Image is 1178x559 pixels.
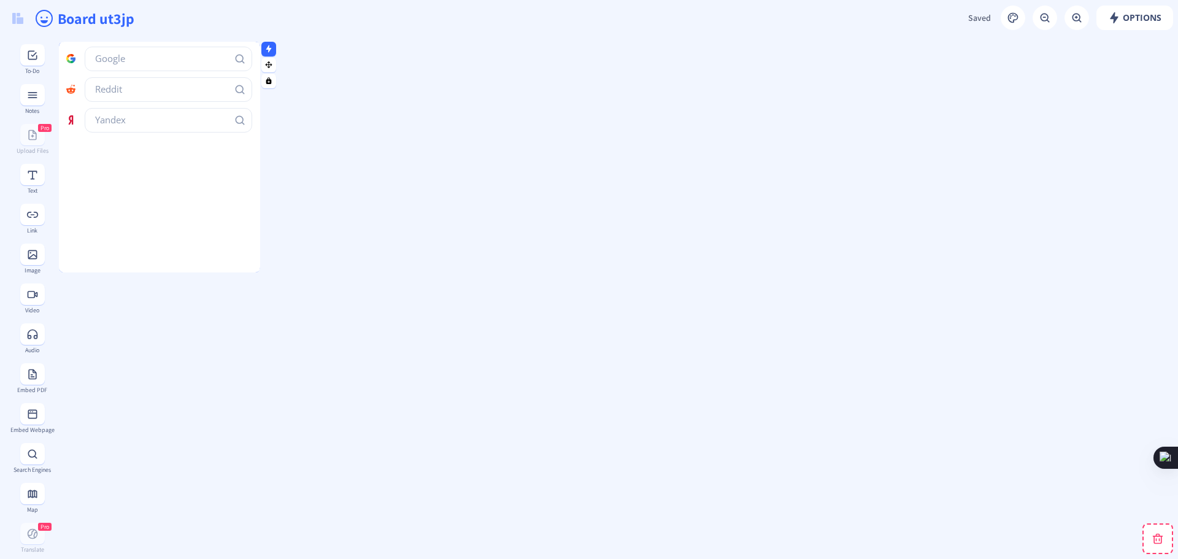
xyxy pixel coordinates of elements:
img: reddit.svg [66,85,75,94]
input: Reddit [85,77,252,102]
button: Options [1096,6,1173,30]
div: Notes [10,107,55,114]
nb-icon: Search Reddit [234,83,246,96]
input: Google [85,47,252,71]
span: Pro [40,523,49,531]
div: Image [10,267,55,274]
button: Search Google [228,47,252,71]
nb-icon: Search Yandex [234,114,246,126]
div: Map [10,506,55,513]
nb-icon: Search Google [234,53,246,65]
div: Link [10,227,55,234]
span: Options [1108,13,1161,23]
div: Embed PDF [10,387,55,393]
img: google.svg [66,54,75,63]
div: Text [10,187,55,194]
button: Search Yandex [228,108,252,133]
div: Video [10,307,55,314]
div: To-Do [10,67,55,74]
ion-icon: happy outline [34,9,54,28]
button: Search Reddit [228,77,252,102]
span: Saved [968,12,991,23]
div: Audio [10,347,55,353]
div: Search Engines [10,466,55,473]
input: Yandex [85,108,252,133]
img: logo.svg [12,13,23,24]
span: Pro [40,124,49,132]
img: yandex.svg [66,115,75,125]
div: Embed Webpage [10,426,55,433]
